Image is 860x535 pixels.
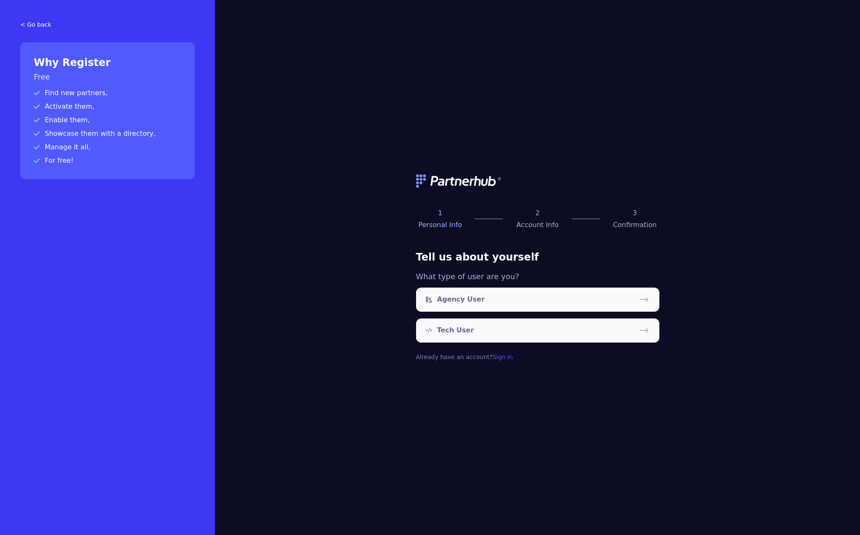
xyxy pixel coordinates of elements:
img: logo [416,174,502,188]
h3: Tell us about yourself [416,250,659,264]
p: Tech User [437,325,474,335]
h2: Why Register [34,56,181,69]
p: Activate them, [34,102,181,112]
p: For free! [34,156,181,166]
h3: Free [34,71,181,83]
p: Manage it all, [34,142,181,152]
a: Tech User [416,318,659,343]
h5: What type of user are you? [416,271,659,283]
p: Enable them, [34,115,181,125]
p: Agency User [437,294,485,305]
p: Personal Info [416,220,465,230]
p: Showcase them with a directory, [34,129,181,139]
p: 2 [513,208,562,218]
a: < Go back [20,20,195,29]
p: Find new partners, [34,88,181,98]
a: Sign In [493,354,513,360]
p: 1 [416,208,465,218]
p: Confirmation [610,220,659,230]
a: Agency User [416,288,659,312]
p: 3 [610,208,659,218]
p: Account Info [513,220,562,230]
p: Already have an account? [416,353,659,361]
